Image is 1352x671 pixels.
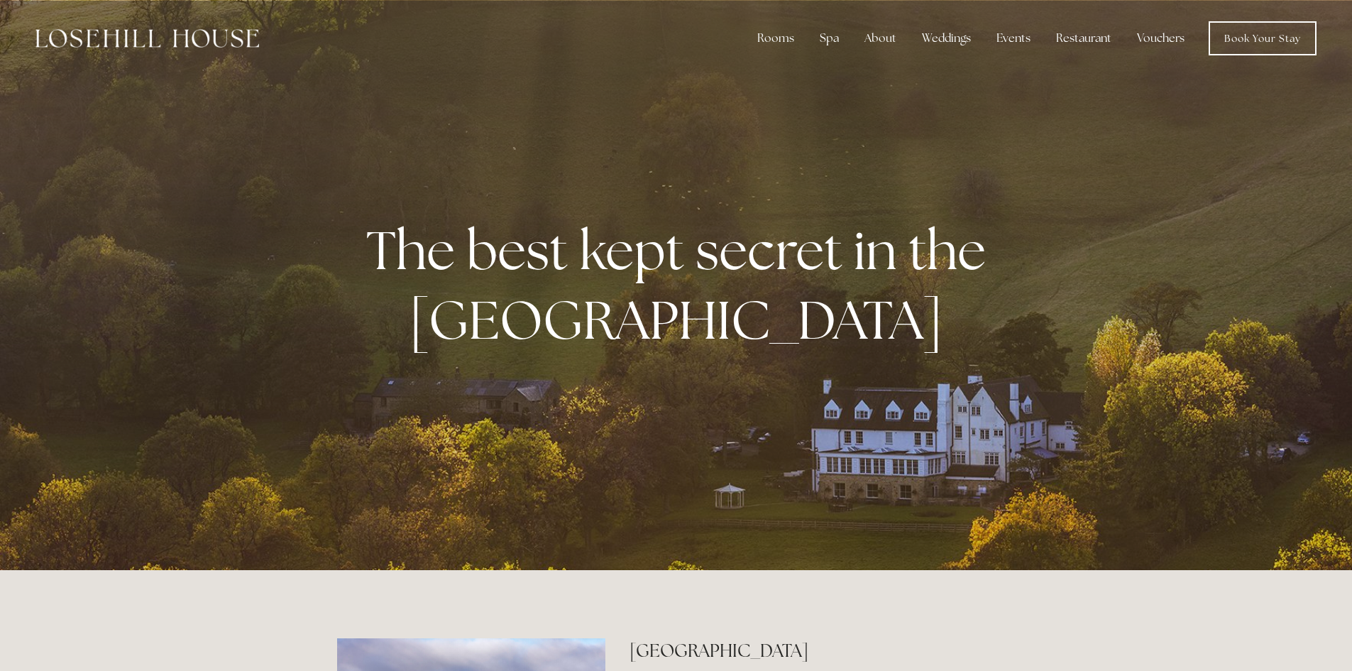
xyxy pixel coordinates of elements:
[1126,24,1196,53] a: Vouchers
[808,24,850,53] div: Spa
[746,24,806,53] div: Rooms
[853,24,908,53] div: About
[366,215,997,354] strong: The best kept secret in the [GEOGRAPHIC_DATA]
[911,24,982,53] div: Weddings
[630,638,1015,663] h2: [GEOGRAPHIC_DATA]
[985,24,1042,53] div: Events
[1045,24,1123,53] div: Restaurant
[35,29,259,48] img: Losehill House
[1209,21,1317,55] a: Book Your Stay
